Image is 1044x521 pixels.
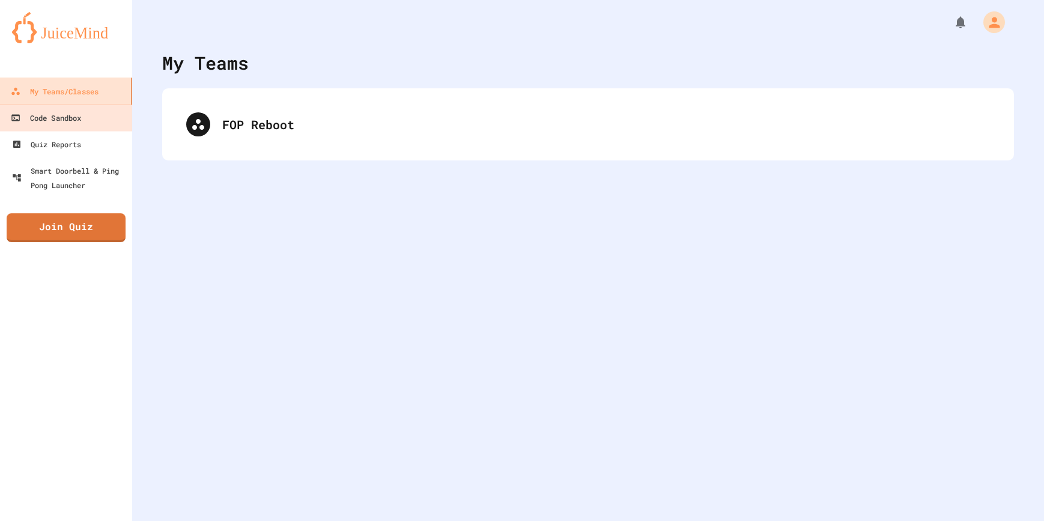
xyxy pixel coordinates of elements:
div: My Teams/Classes [11,84,99,99]
div: My Teams [162,49,249,76]
a: Join Quiz [7,213,126,242]
div: My Notifications [931,12,971,32]
div: My Account [971,8,1008,36]
div: Quiz Reports [12,137,81,151]
div: FOP Reboot [222,115,990,133]
div: FOP Reboot [174,100,1002,148]
div: Smart Doorbell & Ping Pong Launcher [12,163,127,192]
img: logo-orange.svg [12,12,120,43]
div: Code Sandbox [11,111,82,126]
